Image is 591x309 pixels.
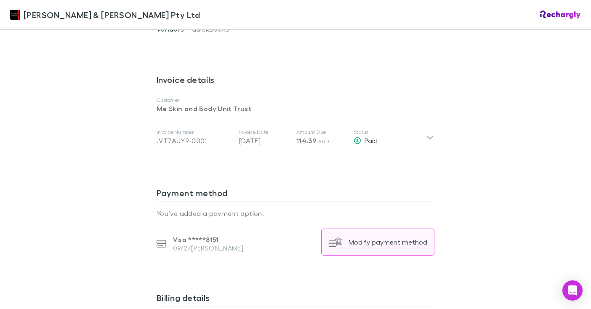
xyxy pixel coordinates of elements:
div: Modify payment method [349,238,427,246]
p: Me Skin and Body Unit Trust [157,104,434,114]
p: You’ve added a payment option. [157,208,434,218]
h3: Billing details [157,293,434,306]
p: Invoice Date [239,129,290,136]
span: [PERSON_NAME] & [PERSON_NAME] Pty Ltd [24,8,200,21]
p: Status [354,129,426,136]
span: 114.39 [296,136,316,145]
h3: Invoice details [157,75,434,88]
img: Modify payment method's Logo [328,235,342,249]
img: Douglas & Harrison Pty Ltd's Logo [10,10,20,20]
div: Invoice NumberJVT7AUY9-0001Invoice Date[DATE]Amount Due114.39 AUDStatusPaid [150,120,441,154]
span: AUD [318,138,330,144]
p: Invoice Number [157,129,232,136]
button: Modify payment method [321,229,434,256]
div: JVT7AUY9-0001 [157,136,232,146]
span: Paid [365,136,378,144]
p: Amount Due [296,129,347,136]
p: Customer [157,97,434,104]
img: Rechargly Logo [540,11,581,19]
p: 09/27 [PERSON_NAME] [173,244,244,252]
p: [DATE] [239,136,290,146]
h3: Payment method [157,188,434,201]
div: Open Intercom Messenger [562,280,583,301]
